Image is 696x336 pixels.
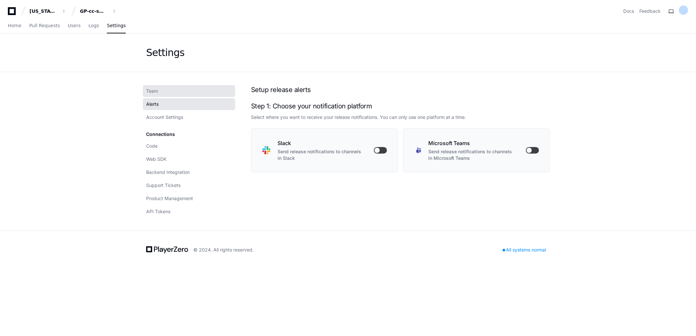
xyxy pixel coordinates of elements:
[251,102,550,110] h2: Step 1: Choose your notification platform
[80,8,108,14] div: GP-cc-sml-apps
[107,24,126,28] span: Settings
[278,148,363,161] p: Send release notifications to channels in Slack
[29,24,60,28] span: Pull Requests
[146,156,166,162] span: Web SDK
[143,98,235,110] a: Alerts
[143,166,235,178] a: Backend Integration
[88,18,99,33] a: Logs
[146,208,170,215] span: API Tokens
[146,182,181,189] span: Support Tickets
[278,139,363,147] h2: Slack
[27,5,69,17] button: [US_STATE] Pacific
[143,111,235,123] a: Account Settings
[429,139,516,147] h2: Microsoft Teams
[143,153,235,165] a: Web SDK
[88,24,99,28] span: Logs
[146,101,159,107] span: Alerts
[146,114,183,121] span: Account Settings
[499,245,550,254] div: All systems normal
[8,18,21,33] a: Home
[639,8,661,14] button: Feedback
[68,18,81,33] a: Users
[77,5,119,17] button: GP-cc-sml-apps
[251,114,550,121] div: Select where you want to receive your release notifications. You can only use one platform at a t...
[143,193,235,204] a: Product Management
[143,206,235,217] a: API Tokens
[429,148,516,161] p: Send release notifications to channels in Microsoft Teams
[143,140,235,152] a: Code
[146,169,190,176] span: Backend Integration
[251,85,550,94] h1: Setup release alerts
[146,47,184,59] div: Settings
[146,195,193,202] span: Product Management
[146,88,158,94] span: Team
[623,8,634,14] a: Docs
[143,85,235,97] a: Team
[107,18,126,33] a: Settings
[146,143,158,149] span: Code
[193,247,254,253] div: © 2024. All rights reserved.
[29,18,60,33] a: Pull Requests
[8,24,21,28] span: Home
[68,24,81,28] span: Users
[29,8,58,14] div: [US_STATE] Pacific
[143,179,235,191] a: Support Tickets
